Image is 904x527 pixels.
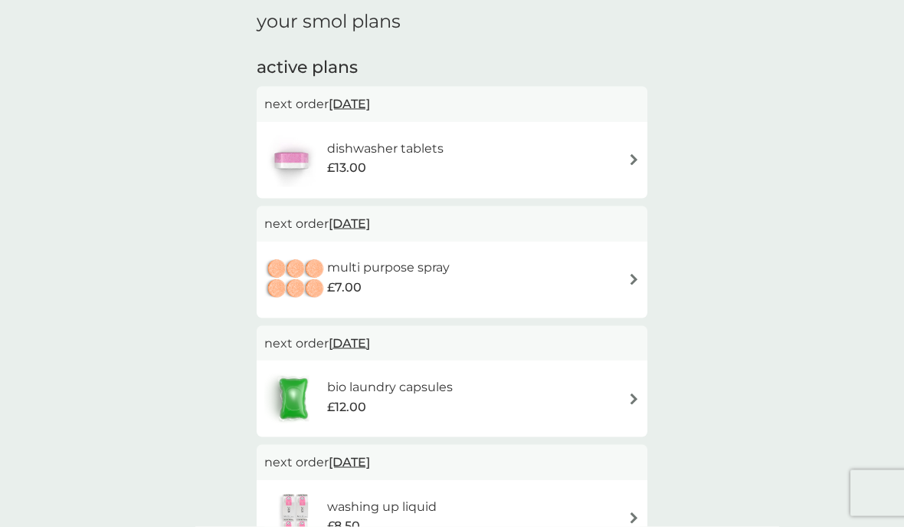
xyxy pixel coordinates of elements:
[628,394,640,405] img: arrow right
[329,89,370,119] span: [DATE]
[329,209,370,239] span: [DATE]
[329,447,370,477] span: [DATE]
[327,497,437,517] h6: washing up liquid
[327,397,366,417] span: £12.00
[327,139,444,159] h6: dishwasher tablets
[264,453,640,473] p: next order
[327,278,362,298] span: £7.00
[257,56,647,80] h2: active plans
[264,133,318,187] img: dishwasher tablets
[327,377,453,397] h6: bio laundry capsules
[628,512,640,524] img: arrow right
[628,154,640,166] img: arrow right
[257,11,647,33] h1: your smol plans
[327,158,366,178] span: £13.00
[264,372,323,426] img: bio laundry capsules
[264,334,640,354] p: next order
[327,258,450,278] h6: multi purpose spray
[264,253,327,307] img: multi purpose spray
[329,328,370,358] span: [DATE]
[264,214,640,234] p: next order
[264,94,640,114] p: next order
[628,274,640,285] img: arrow right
